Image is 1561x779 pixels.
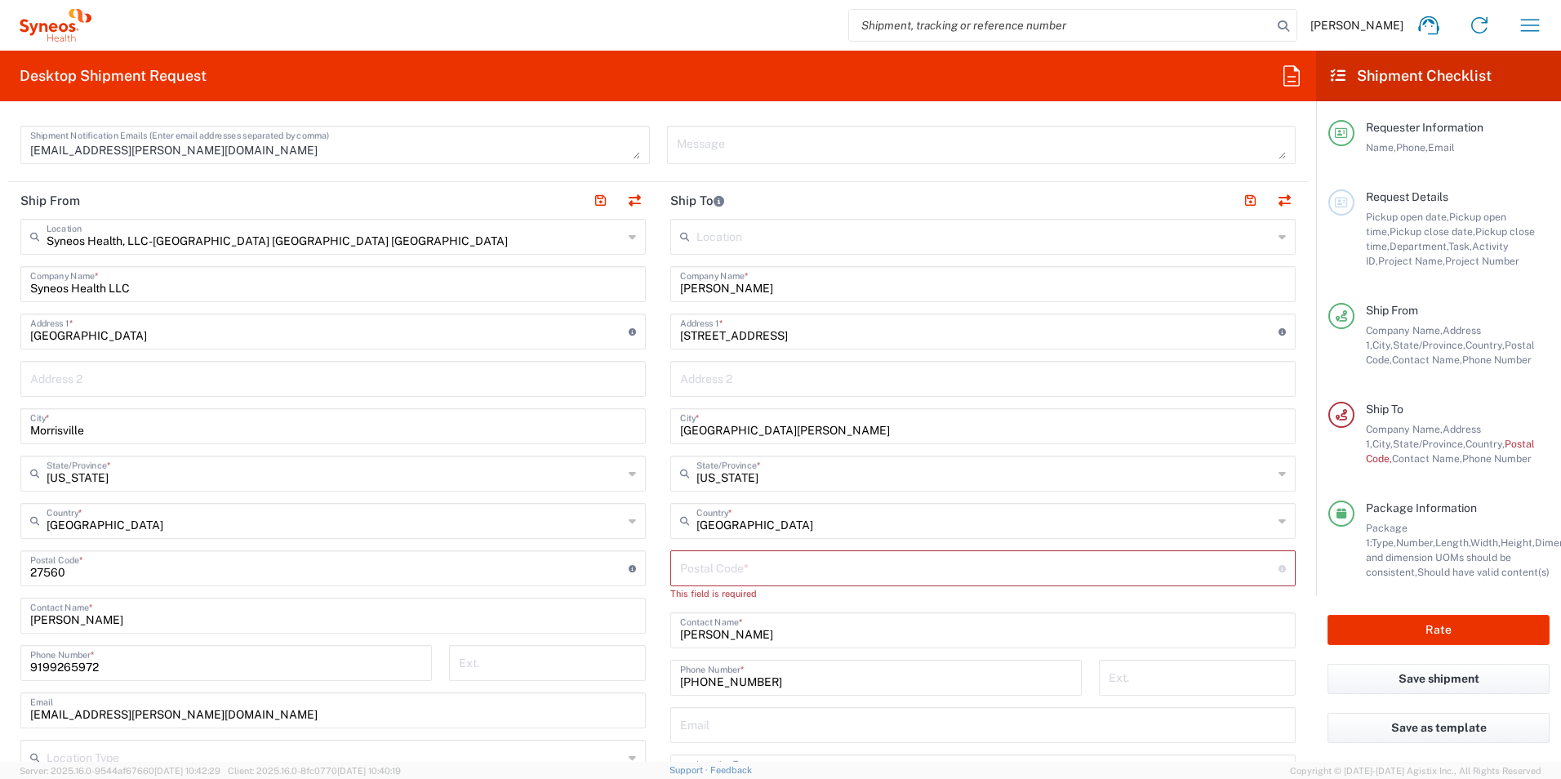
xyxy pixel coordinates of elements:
span: Request Details [1366,190,1448,203]
button: Save shipment [1328,664,1550,694]
h2: Ship To [670,193,724,209]
span: Pickup open date, [1366,211,1449,223]
span: Contact Name, [1392,452,1462,465]
span: Package Information [1366,501,1477,514]
span: [PERSON_NAME] [1310,18,1403,33]
button: Rate [1328,615,1550,645]
span: Name, [1366,141,1396,154]
span: Company Name, [1366,324,1443,336]
span: Number, [1396,536,1435,549]
span: Task, [1448,240,1472,252]
span: Country, [1465,438,1505,450]
span: Server: 2025.16.0-9544af67660 [20,766,220,776]
span: Width, [1470,536,1501,549]
button: Save as template [1328,713,1550,743]
a: Feedback [710,765,752,775]
h2: Desktop Shipment Request [20,66,207,86]
span: Requester Information [1366,121,1483,134]
span: Copyright © [DATE]-[DATE] Agistix Inc., All Rights Reserved [1290,763,1541,778]
h2: Ship From [20,193,80,209]
span: State/Province, [1393,438,1465,450]
span: City, [1372,339,1393,351]
span: City, [1372,438,1393,450]
span: Type, [1372,536,1396,549]
span: Project Name, [1378,255,1445,267]
span: Project Number [1445,255,1519,267]
input: Shipment, tracking or reference number [849,10,1272,41]
span: Contact Name, [1392,354,1462,366]
span: Client: 2025.16.0-8fc0770 [228,766,401,776]
span: Ship From [1366,304,1418,317]
span: Department, [1390,240,1448,252]
span: Company Name, [1366,423,1443,435]
span: Pickup close date, [1390,225,1475,238]
span: Phone Number [1462,354,1532,366]
span: [DATE] 10:40:19 [337,766,401,776]
span: Country, [1465,339,1505,351]
span: [DATE] 10:42:29 [154,766,220,776]
span: Phone Number [1462,452,1532,465]
div: This field is required [670,586,1296,601]
span: Ship To [1366,403,1403,416]
span: Phone, [1396,141,1428,154]
span: State/Province, [1393,339,1465,351]
span: Email [1428,141,1455,154]
span: Should have valid content(s) [1417,566,1550,578]
span: Package 1: [1366,522,1408,549]
h2: Shipment Checklist [1331,66,1492,86]
span: Height, [1501,536,1535,549]
a: Support [669,765,710,775]
span: Length, [1435,536,1470,549]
